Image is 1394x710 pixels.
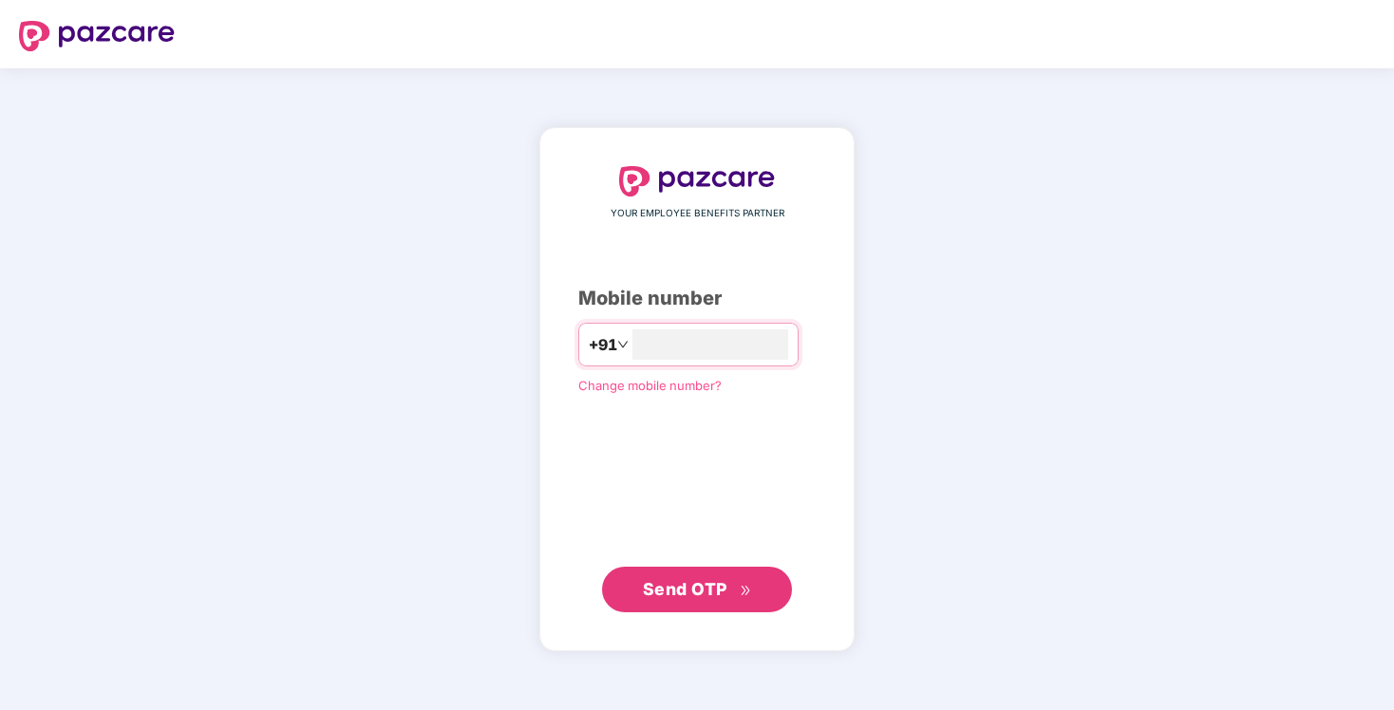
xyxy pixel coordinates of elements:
[611,206,784,221] span: YOUR EMPLOYEE BENEFITS PARTNER
[740,585,752,597] span: double-right
[643,579,727,599] span: Send OTP
[578,378,722,393] a: Change mobile number?
[602,567,792,612] button: Send OTPdouble-right
[619,166,775,196] img: logo
[617,339,629,350] span: down
[19,21,175,51] img: logo
[589,333,617,357] span: +91
[578,284,816,313] div: Mobile number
